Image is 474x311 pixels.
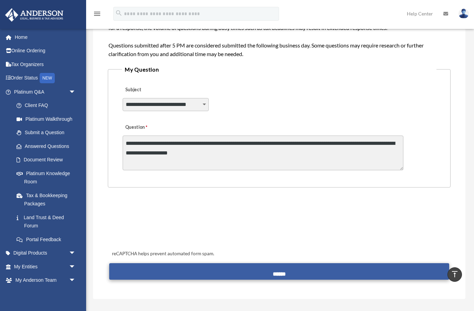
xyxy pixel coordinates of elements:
[93,12,101,18] a: menu
[10,139,86,153] a: Answered Questions
[69,260,83,274] span: arrow_drop_down
[5,260,86,274] a: My Entitiesarrow_drop_down
[451,270,459,278] i: vertical_align_top
[5,274,86,287] a: My Anderson Teamarrow_drop_down
[10,233,86,246] a: Portal Feedback
[10,99,86,112] a: Client FAQ
[115,9,123,17] i: search
[5,287,86,301] a: My Documentsarrow_drop_down
[5,246,86,260] a: Digital Productsarrow_drop_down
[10,189,86,211] a: Tax & Bookkeeping Packages
[69,246,83,260] span: arrow_drop_down
[10,167,86,189] a: Platinum Knowledge Room
[5,44,86,58] a: Online Ordering
[10,126,83,140] a: Submit a Question
[69,85,83,99] span: arrow_drop_down
[5,57,86,71] a: Tax Organizers
[10,153,86,167] a: Document Review
[5,30,86,44] a: Home
[10,211,86,233] a: Land Trust & Deed Forum
[109,250,449,258] div: reCAPTCHA helps prevent automated form spam.
[5,71,86,85] a: Order StatusNEW
[93,10,101,18] i: menu
[5,85,86,99] a: Platinum Q&Aarrow_drop_down
[69,274,83,288] span: arrow_drop_down
[3,8,65,22] img: Anderson Advisors Platinum Portal
[110,209,215,236] iframe: reCAPTCHA
[447,267,462,282] a: vertical_align_top
[10,112,86,126] a: Platinum Walkthrough
[122,65,436,74] legend: My Question
[69,287,83,301] span: arrow_drop_down
[40,73,55,83] div: NEW
[123,85,188,95] label: Subject
[123,122,176,132] label: Question
[458,9,469,19] img: User Pic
